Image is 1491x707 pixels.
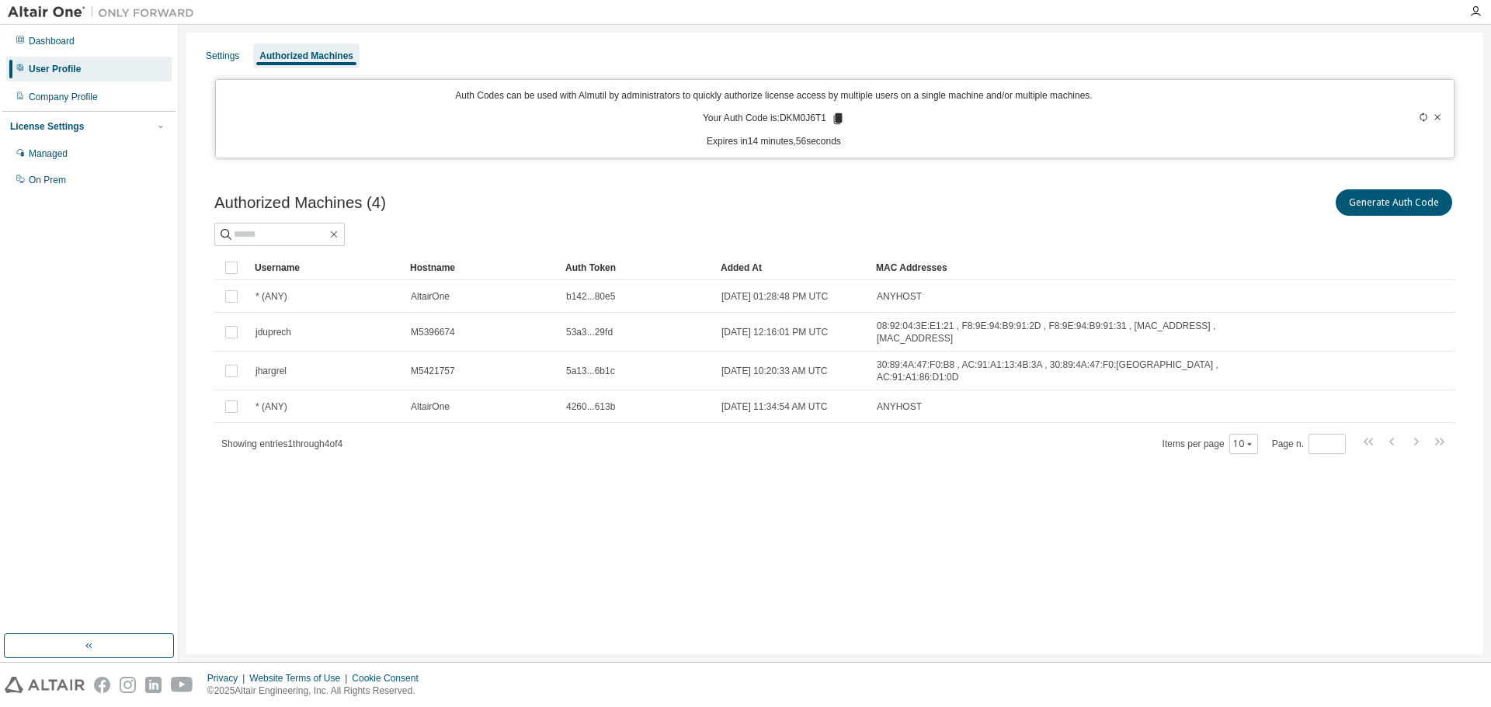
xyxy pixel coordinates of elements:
div: Dashboard [29,35,75,47]
span: Page n. [1272,434,1346,454]
p: © 2025 Altair Engineering, Inc. All Rights Reserved. [207,684,428,698]
span: b142...80e5 [566,290,615,303]
div: Cookie Consent [352,672,427,684]
p: Auth Codes can be used with Almutil by administrators to quickly authorize license access by mult... [225,89,1323,102]
div: MAC Addresses [876,255,1292,280]
button: 10 [1233,438,1254,450]
span: 30:89:4A:47:F0:B8 , AC:91:A1:13:4B:3A , 30:89:4A:47:F0:[GEOGRAPHIC_DATA] , AC:91:A1:86:D1:0D [877,359,1291,383]
img: Altair One [8,5,202,20]
img: altair_logo.svg [5,677,85,693]
button: Generate Auth Code [1336,189,1452,216]
div: Privacy [207,672,249,684]
img: linkedin.svg [145,677,162,693]
span: jhargrel [255,365,287,377]
p: Expires in 14 minutes, 56 seconds [225,135,1323,148]
span: AltairOne [411,400,450,413]
span: 53a3...29fd [566,326,613,338]
span: 4260...613b [566,400,615,413]
img: facebook.svg [94,677,110,693]
div: Authorized Machines [259,50,353,62]
span: [DATE] 10:20:33 AM UTC [721,365,828,377]
span: [DATE] 01:28:48 PM UTC [721,290,828,303]
div: Company Profile [29,91,98,103]
div: Username [255,255,398,280]
span: ANYHOST [877,290,922,303]
span: * (ANY) [255,290,287,303]
div: Auth Token [565,255,708,280]
img: youtube.svg [171,677,193,693]
div: Website Terms of Use [249,672,352,684]
span: jduprech [255,326,291,338]
span: ANYHOST [877,400,922,413]
span: Authorized Machines (4) [214,194,386,212]
div: Added At [721,255,864,280]
span: 08:92:04:3E:E1:21 , F8:9E:94:B9:91:2D , F8:9E:94:B9:91:31 , [MAC_ADDRESS] , [MAC_ADDRESS] [877,320,1291,345]
span: M5396674 [411,326,455,338]
span: Showing entries 1 through 4 of 4 [221,438,342,449]
div: Hostname [410,255,553,280]
div: User Profile [29,63,81,75]
img: instagram.svg [120,677,136,693]
div: License Settings [10,120,84,133]
span: M5421757 [411,365,455,377]
div: Managed [29,147,68,160]
p: Your Auth Code is: DKM0J6T1 [703,112,845,126]
span: Items per page [1163,434,1258,454]
span: 5a13...6b1c [566,365,615,377]
div: Settings [206,50,239,62]
span: [DATE] 12:16:01 PM UTC [721,326,828,338]
span: * (ANY) [255,400,287,413]
span: AltairOne [411,290,450,303]
div: On Prem [29,174,66,186]
span: [DATE] 11:34:54 AM UTC [721,400,828,413]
